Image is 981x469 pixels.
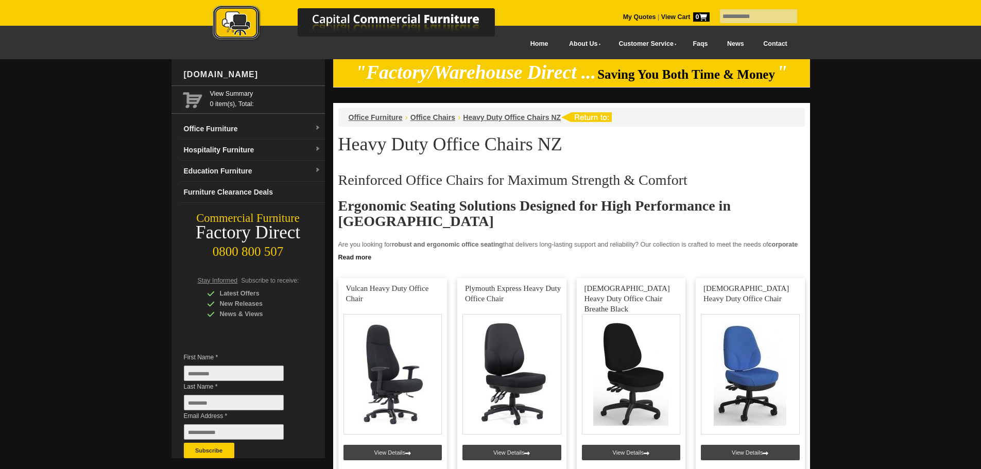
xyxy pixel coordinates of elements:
[241,277,299,284] span: Subscribe to receive:
[349,113,403,121] a: Office Furniture
[184,443,234,458] button: Subscribe
[184,352,299,362] span: First Name *
[561,112,612,122] img: return to
[180,118,325,140] a: Office Furnituredropdown
[315,167,321,173] img: dropdown
[184,411,299,421] span: Email Address *
[661,13,710,21] strong: View Cart
[184,366,284,381] input: First Name *
[180,140,325,161] a: Hospitality Furnituredropdown
[410,113,455,121] a: Office Chairs
[597,67,775,81] span: Saving You Both Time & Money
[659,13,709,21] a: View Cart0
[338,239,805,270] p: Are you looking for that delivers long-lasting support and reliability? Our collection is crafted...
[184,395,284,410] input: Last Name *
[405,112,408,123] li: ›
[315,146,321,152] img: dropdown
[198,277,238,284] span: Stay Informed
[693,12,710,22] span: 0
[683,32,718,56] a: Faqs
[355,62,596,83] em: "Factory/Warehouse Direct ...
[463,113,561,121] a: Heavy Duty Office Chairs NZ
[623,13,656,21] a: My Quotes
[777,62,787,83] em: "
[392,241,503,248] strong: robust and ergonomic office seating
[207,309,305,319] div: News & Views
[184,424,284,440] input: Email Address *
[333,250,810,263] a: Click to read more
[338,172,805,188] h2: Reinforced Office Chairs for Maximum Strength & Comfort
[210,89,321,108] span: 0 item(s), Total:
[184,5,545,43] img: Capital Commercial Furniture Logo
[180,182,325,203] a: Furniture Clearance Deals
[171,239,325,259] div: 0800 800 507
[458,112,460,123] li: ›
[207,299,305,309] div: New Releases
[210,89,321,99] a: View Summary
[753,32,797,56] a: Contact
[180,59,325,90] div: [DOMAIN_NAME]
[717,32,753,56] a: News
[184,381,299,392] span: Last Name *
[171,211,325,225] div: Commercial Furniture
[338,198,731,229] strong: Ergonomic Seating Solutions Designed for High Performance in [GEOGRAPHIC_DATA]
[607,32,683,56] a: Customer Service
[180,161,325,182] a: Education Furnituredropdown
[171,225,325,240] div: Factory Direct
[338,134,805,154] h1: Heavy Duty Office Chairs NZ
[184,5,545,46] a: Capital Commercial Furniture Logo
[315,125,321,131] img: dropdown
[207,288,305,299] div: Latest Offers
[558,32,607,56] a: About Us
